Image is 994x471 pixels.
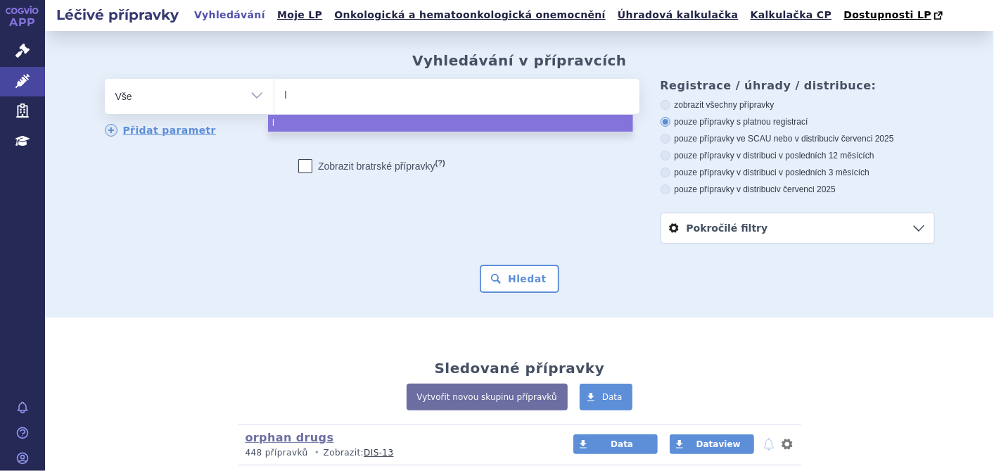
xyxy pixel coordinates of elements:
[364,448,393,458] a: DIS-13
[407,384,568,410] a: Vytvořit novou skupinu přípravků
[602,392,623,402] span: Data
[661,133,935,144] label: pouze přípravky ve SCAU nebo v distribuci
[661,184,935,195] label: pouze přípravky v distribuci
[839,6,950,25] a: Dostupnosti LP
[611,439,633,449] span: Data
[45,5,190,25] h2: Léčivé přípravky
[273,6,326,25] a: Moje LP
[298,159,445,173] label: Zobrazit bratrské přípravky
[580,384,633,410] a: Data
[661,213,934,243] a: Pokročilé filtry
[780,436,794,453] button: nastavení
[311,447,324,459] i: •
[661,150,935,161] label: pouze přípravky v distribuci v posledních 12 měsících
[613,6,743,25] a: Úhradová kalkulačka
[661,116,935,127] label: pouze přípravky s platnou registrací
[661,79,935,92] h3: Registrace / úhrady / distribuce:
[746,6,836,25] a: Kalkulačka CP
[762,436,776,453] button: notifikace
[246,447,547,459] p: Zobrazit:
[777,184,836,194] span: v červenci 2025
[330,6,610,25] a: Onkologická a hematoonkologická onemocnění
[435,360,605,377] h2: Sledované přípravky
[835,134,894,144] span: v červenci 2025
[661,167,935,178] label: pouze přípravky v distribuci v posledních 3 měsících
[190,6,269,25] a: Vyhledávání
[480,265,559,293] button: Hledat
[246,448,308,458] span: 448 přípravků
[105,124,217,137] a: Přidat parametr
[843,9,931,20] span: Dostupnosti LP
[661,99,935,111] label: zobrazit všechny přípravky
[268,115,633,132] li: l
[696,439,741,449] span: Dataview
[246,431,334,444] a: orphan drugs
[412,52,627,69] h2: Vyhledávání v přípravcích
[573,434,658,454] a: Data
[670,434,754,454] a: Dataview
[435,158,445,168] abbr: (?)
